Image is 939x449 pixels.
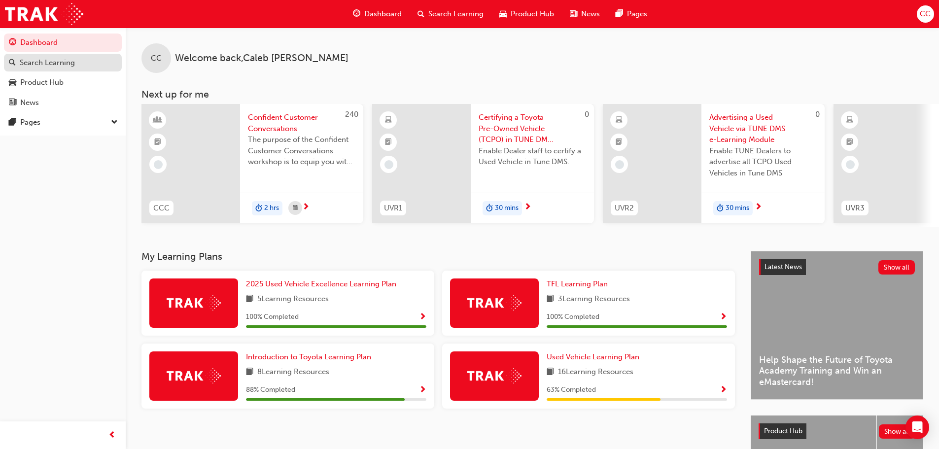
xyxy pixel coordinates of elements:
[153,203,170,214] span: CCC
[246,384,295,396] span: 88 % Completed
[248,112,355,134] span: Confident Customer Conversations
[547,311,599,323] span: 100 % Completed
[255,202,262,215] span: duration-icon
[608,4,655,24] a: pages-iconPages
[547,279,608,288] span: TFL Learning Plan
[720,313,727,322] span: Show Progress
[167,295,221,311] img: Trak
[9,38,16,47] span: guage-icon
[246,366,253,379] span: book-icon
[257,366,329,379] span: 8 Learning Resources
[547,351,643,363] a: Used Vehicle Learning Plan
[479,112,586,145] span: Certifying a Toyota Pre-Owned Vehicle (TCPO) in TUNE DMS e-Learning Module
[547,384,596,396] span: 63 % Completed
[4,73,122,92] a: Product Hub
[246,279,396,288] span: 2025 Used Vehicle Excellence Learning Plan
[558,293,630,306] span: 3 Learning Resources
[878,260,915,275] button: Show all
[384,203,402,214] span: UVR1
[524,203,531,212] span: next-icon
[410,4,491,24] a: search-iconSearch Learning
[467,295,522,311] img: Trak
[479,145,586,168] span: Enable Dealer staff to certify a Used Vehicle in Tune DMS.
[293,202,298,214] span: calendar-icon
[419,386,426,395] span: Show Progress
[428,8,484,20] span: Search Learning
[9,78,16,87] span: car-icon
[4,32,122,113] button: DashboardSearch LearningProduct HubNews
[920,8,931,20] span: CC
[759,259,915,275] a: Latest NewsShow all
[491,4,562,24] a: car-iconProduct Hub
[20,117,40,128] div: Pages
[547,278,612,290] a: TFL Learning Plan
[248,134,355,168] span: The purpose of the Confident Customer Conversations workshop is to equip you with tools to commun...
[616,8,623,20] span: pages-icon
[846,160,855,169] span: learningRecordVerb_NONE-icon
[720,386,727,395] span: Show Progress
[345,110,358,119] span: 240
[765,263,802,271] span: Latest News
[20,77,64,88] div: Product Hub
[9,59,16,68] span: search-icon
[417,8,424,20] span: search-icon
[717,202,724,215] span: duration-icon
[141,251,735,262] h3: My Learning Plans
[246,293,253,306] span: book-icon
[495,203,519,214] span: 30 mins
[419,311,426,323] button: Show Progress
[879,424,916,439] button: Show all
[845,203,865,214] span: UVR3
[511,8,554,20] span: Product Hub
[154,160,163,169] span: learningRecordVerb_NONE-icon
[616,136,623,149] span: booktick-icon
[917,5,934,23] button: CC
[467,368,522,383] img: Trak
[20,57,75,69] div: Search Learning
[709,112,817,145] span: Advertising a Used Vehicle via TUNE DMS e-Learning Module
[603,104,825,223] a: 0UVR2Advertising a Used Vehicle via TUNE DMS e-Learning ModuleEnable TUNE Dealers to advertise al...
[264,203,279,214] span: 2 hrs
[815,110,820,119] span: 0
[4,34,122,52] a: Dashboard
[486,202,493,215] span: duration-icon
[846,114,853,127] span: learningResourceType_ELEARNING-icon
[616,114,623,127] span: learningResourceType_ELEARNING-icon
[141,104,363,223] a: 240CCCConfident Customer ConversationsThe purpose of the Confident Customer Conversations worksho...
[764,427,802,435] span: Product Hub
[419,313,426,322] span: Show Progress
[562,4,608,24] a: news-iconNews
[372,104,594,223] a: 0UVR1Certifying a Toyota Pre-Owned Vehicle (TCPO) in TUNE DMS e-Learning ModuleEnable Dealer staf...
[257,293,329,306] span: 5 Learning Resources
[547,366,554,379] span: book-icon
[547,352,639,361] span: Used Vehicle Learning Plan
[751,251,923,400] a: Latest NewsShow allHelp Shape the Future of Toyota Academy Training and Win an eMastercard!
[302,203,310,212] span: next-icon
[108,429,116,442] span: prev-icon
[20,97,39,108] div: News
[345,4,410,24] a: guage-iconDashboard
[720,311,727,323] button: Show Progress
[9,99,16,107] span: news-icon
[419,384,426,396] button: Show Progress
[154,114,161,127] span: learningResourceType_INSTRUCTOR_LED-icon
[709,145,817,179] span: Enable TUNE Dealers to advertise all TCPO Used Vehicles in Tune DMS
[558,366,633,379] span: 16 Learning Resources
[570,8,577,20] span: news-icon
[581,8,600,20] span: News
[385,114,392,127] span: learningResourceType_ELEARNING-icon
[846,136,853,149] span: booktick-icon
[4,113,122,132] button: Pages
[759,354,915,388] span: Help Shape the Future of Toyota Academy Training and Win an eMastercard!
[384,160,393,169] span: learningRecordVerb_NONE-icon
[246,311,299,323] span: 100 % Completed
[615,160,624,169] span: learningRecordVerb_NONE-icon
[5,3,83,25] a: Trak
[385,136,392,149] span: booktick-icon
[627,8,647,20] span: Pages
[547,293,554,306] span: book-icon
[9,118,16,127] span: pages-icon
[499,8,507,20] span: car-icon
[111,116,118,129] span: down-icon
[4,54,122,72] a: Search Learning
